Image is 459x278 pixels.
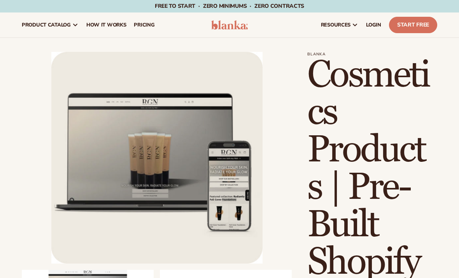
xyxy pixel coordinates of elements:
[86,22,126,28] span: How It Works
[389,17,437,33] a: Start Free
[134,22,154,28] span: pricing
[130,12,158,37] a: pricing
[211,20,248,30] img: logo
[366,22,381,28] span: LOGIN
[362,12,385,37] a: LOGIN
[22,22,71,28] span: product catalog
[307,52,437,57] p: Blanka
[82,12,130,37] a: How It Works
[321,22,350,28] span: resources
[155,2,304,10] span: Free to start · ZERO minimums · ZERO contracts
[317,12,362,37] a: resources
[18,12,82,37] a: product catalog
